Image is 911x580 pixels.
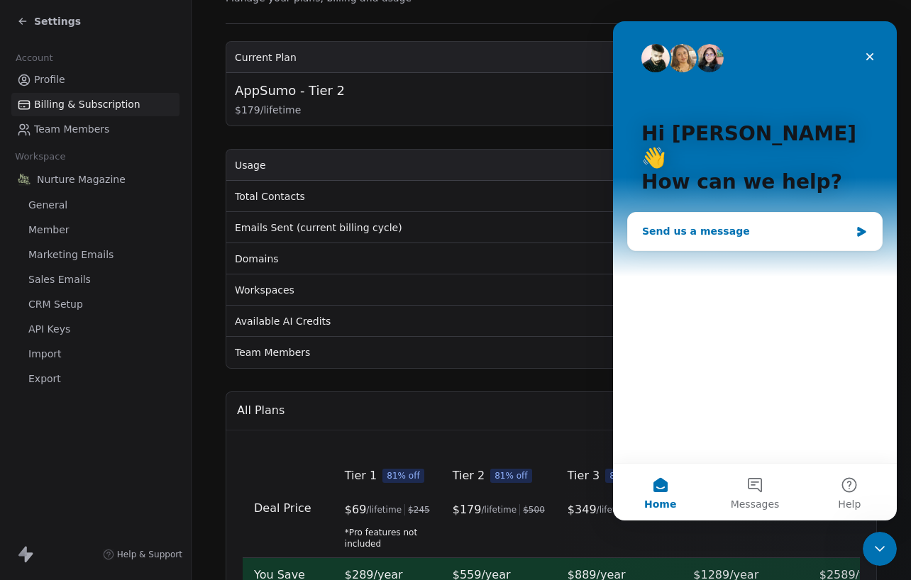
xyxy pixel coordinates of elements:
span: Team Members [34,122,109,137]
td: Domains [226,243,686,274]
td: Available AI Credits [226,306,686,337]
span: $ 179 [453,501,482,518]
a: Import [11,342,180,366]
span: Import [28,347,61,362]
a: API Keys [11,318,180,341]
span: Nurture Magazine [37,172,126,186]
th: Current Plan [226,42,876,73]
a: Billing & Subscription [11,93,180,116]
span: Export [28,372,61,386]
a: Export [11,367,180,391]
a: Marketing Emails [11,243,180,267]
a: General [11,194,180,217]
iframe: Intercom live chat [863,532,897,566]
a: Settings [17,14,81,28]
span: General [28,198,67,213]
span: $ 349 [568,501,597,518]
span: 81% off [382,469,424,483]
span: $ 179 / lifetime [235,103,768,117]
span: All Plans [237,402,285,419]
th: Usage [226,150,686,181]
span: $ 245 [408,504,430,515]
span: $ 500 [523,504,545,515]
span: Marketing Emails [28,247,114,262]
span: *Pro features not included [345,527,430,550]
span: Deal Price [254,501,311,515]
span: $ 69 [345,501,367,518]
a: Profile [11,68,180,91]
span: Tier 1 [345,467,377,484]
span: Account [9,48,59,69]
span: Member [28,223,70,238]
span: Sales Emails [28,272,91,287]
span: /lifetime [366,504,402,515]
span: Billing & Subscription [34,97,140,112]
td: Team Members [226,337,686,368]
iframe: Intercom live chat [613,21,897,520]
a: Team Members [11,118,180,141]
span: Settings [34,14,81,28]
td: Workspaces [226,274,686,306]
td: Total Contacts [226,181,686,212]
img: Logo-Nurture%20Parenting%20Magazine-2025-a4b28b-5in.png [17,172,31,186]
a: Member [11,218,180,242]
span: /lifetime [597,504,632,515]
span: Tier 3 [568,467,600,484]
a: CRM Setup [11,293,180,316]
td: Emails Sent (current billing cycle) [226,212,686,243]
span: Tier 2 [453,467,485,484]
span: Help & Support [117,549,182,560]
a: Help & Support [103,549,182,560]
span: 81% off [605,469,647,483]
span: Profile [34,72,65,87]
span: 81% off [490,469,532,483]
span: API Keys [28,322,70,337]
span: AppSumo - Tier 2 [235,82,345,100]
span: Workspace [9,146,72,167]
span: CRM Setup [28,297,83,312]
span: /lifetime [481,504,517,515]
a: Sales Emails [11,268,180,291]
